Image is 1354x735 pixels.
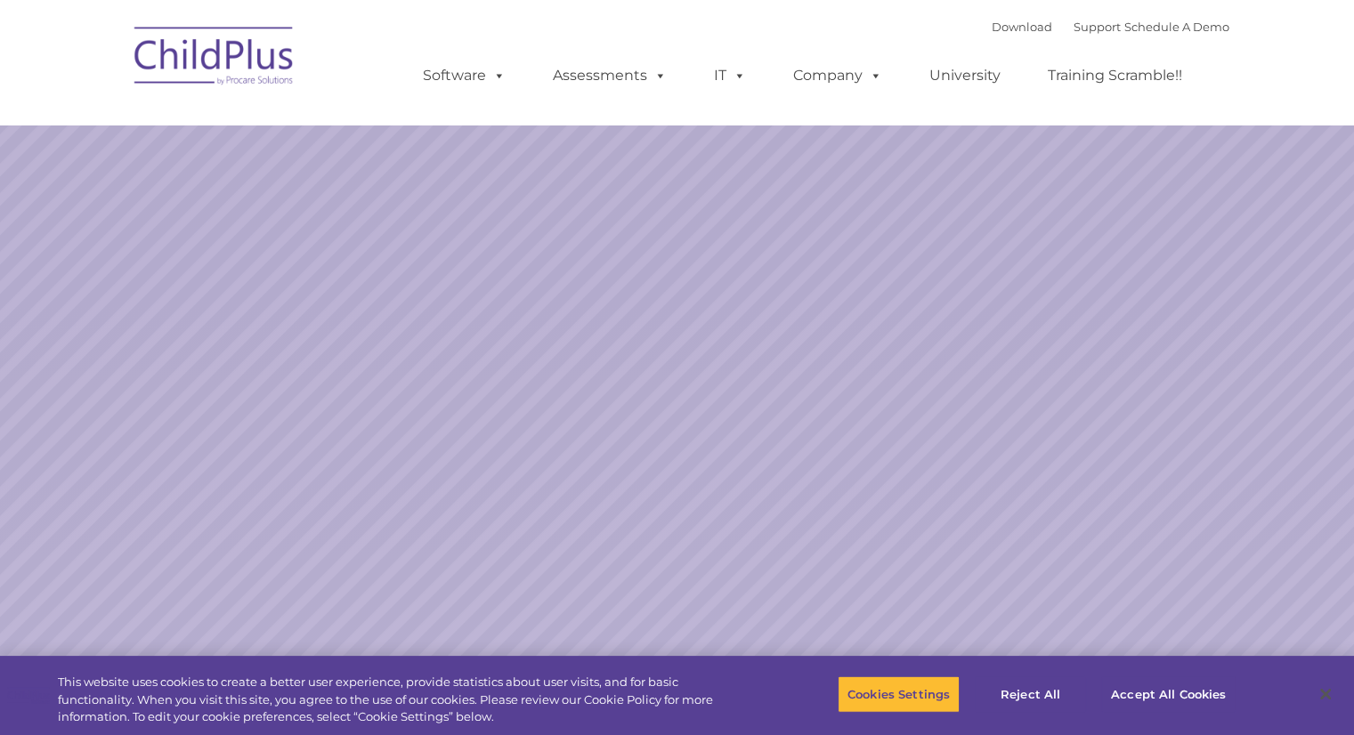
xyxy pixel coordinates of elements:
[1074,20,1121,34] a: Support
[838,675,960,713] button: Cookies Settings
[1030,58,1200,93] a: Training Scramble!!
[1101,675,1236,713] button: Accept All Cookies
[405,58,523,93] a: Software
[1306,674,1345,714] button: Close
[1124,20,1229,34] a: Schedule A Demo
[58,674,745,726] div: This website uses cookies to create a better user experience, provide statistics about user visit...
[535,58,685,93] a: Assessments
[126,14,304,103] img: ChildPlus by Procare Solutions
[775,58,900,93] a: Company
[992,20,1052,34] a: Download
[912,58,1018,93] a: University
[696,58,764,93] a: IT
[975,675,1086,713] button: Reject All
[992,20,1229,34] font: |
